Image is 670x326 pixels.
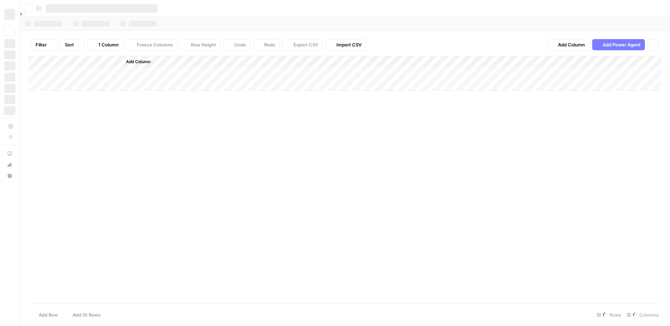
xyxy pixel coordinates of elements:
div: Columns [624,309,662,320]
span: Add Column [126,59,150,65]
span: Export CSV [293,41,318,48]
button: 1 Column [88,39,123,50]
span: Undo [234,41,246,48]
button: Add Row [28,309,62,320]
a: AirOps Academy [4,148,15,159]
span: Add Row [39,311,58,318]
span: Sort [65,41,74,48]
button: Redo [253,39,280,50]
button: Export CSV [283,39,323,50]
button: Add Power Agent [592,39,645,50]
button: Add Column [117,57,153,66]
span: Import CSV [336,41,362,48]
button: Freeze Columns [126,39,177,50]
div: What's new? [5,160,15,170]
span: Freeze Columns [137,41,173,48]
button: Row Height [180,39,221,50]
span: Filter [36,41,47,48]
button: What's new? [4,159,15,170]
span: Row Height [191,41,216,48]
button: Add Column [547,39,589,50]
button: Filter [31,39,58,50]
button: Sort [60,39,85,50]
button: Import CSV [326,39,366,50]
span: Add Power Agent [603,41,641,48]
div: Rows [594,309,624,320]
button: Help + Support [4,170,15,181]
span: Add Column [558,41,585,48]
span: Redo [264,41,275,48]
button: Add 10 Rows [62,309,105,320]
button: Undo [223,39,251,50]
span: 1 Column [98,41,119,48]
span: Add 10 Rows [73,311,100,318]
